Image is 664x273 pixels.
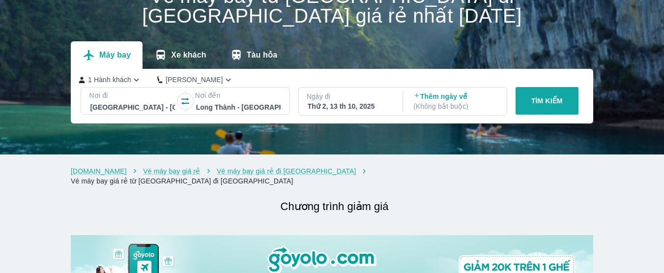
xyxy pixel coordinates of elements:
p: TÌM KIẾM [531,96,563,106]
p: Nơi đi [89,91,175,100]
div: transportation tabs [71,41,289,69]
p: Thêm ngày về [413,91,498,111]
p: [PERSON_NAME] [166,75,223,85]
nav: breadcrumb [71,166,593,186]
a: Vé máy bay giá rẻ đi [GEOGRAPHIC_DATA] [217,167,356,175]
p: 1 Hành khách [88,75,131,85]
p: Tàu hỏa [247,50,278,60]
button: [PERSON_NAME] [157,75,233,85]
p: Máy bay [99,50,131,60]
div: Thứ 2, 13 th 10, 2025 [308,101,392,111]
h2: Chương trình giảm giá [76,198,593,215]
p: Ngày đi [307,91,393,101]
a: [DOMAIN_NAME] [71,167,127,175]
a: Vé máy bay giá rẻ từ [GEOGRAPHIC_DATA] đi [GEOGRAPHIC_DATA] [71,177,293,185]
button: TÌM KIẾM [516,87,578,115]
p: ( Không bắt buộc ) [413,101,498,111]
p: Xe khách [171,50,206,60]
a: Vé máy bay giá rẻ [143,167,200,175]
button: 1 Hành khách [79,75,142,85]
p: Nơi đến [195,91,282,100]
